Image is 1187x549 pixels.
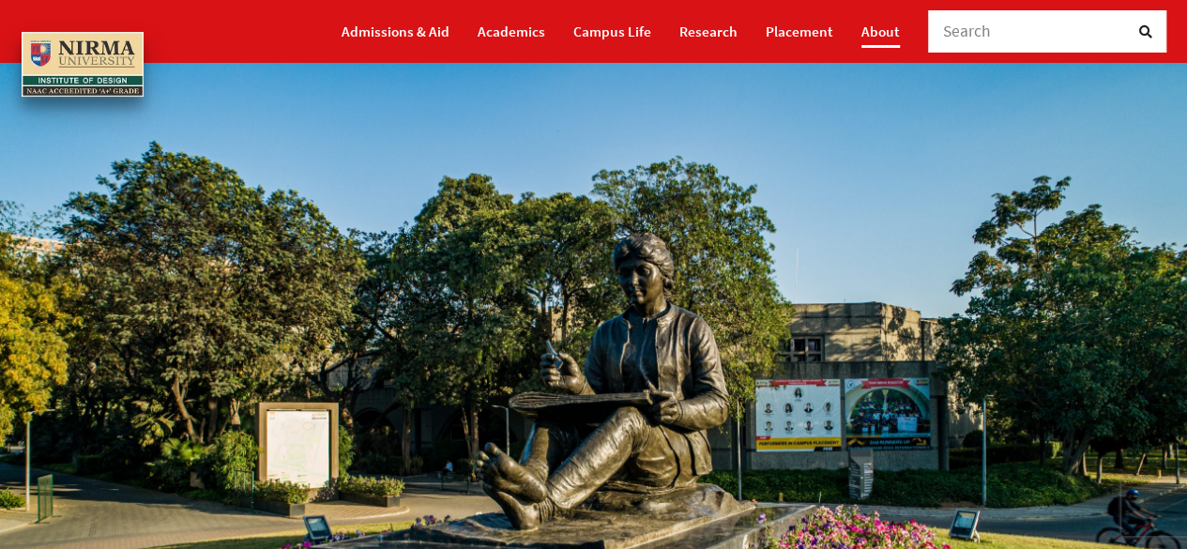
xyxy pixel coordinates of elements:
[943,21,992,41] span: Search
[573,15,651,48] a: Campus Life
[766,15,833,48] a: Placement
[861,15,900,48] a: About
[22,32,144,97] img: main_logo
[679,15,738,48] a: Research
[342,15,449,48] a: Admissions & Aid
[478,15,545,48] a: Academics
